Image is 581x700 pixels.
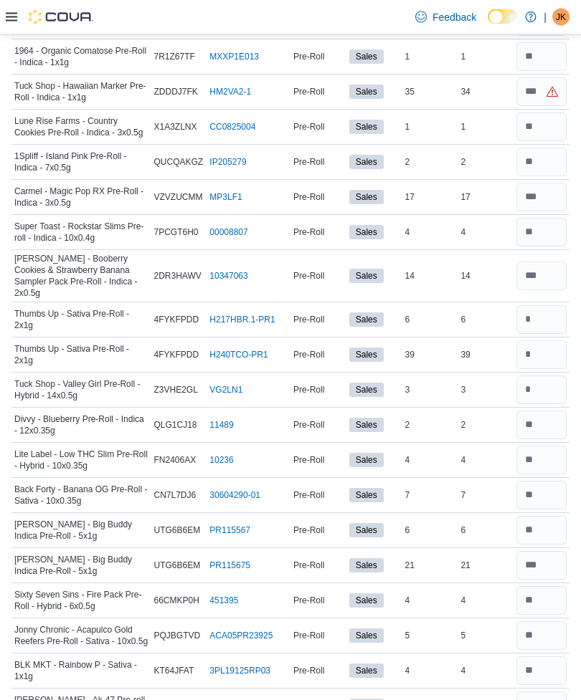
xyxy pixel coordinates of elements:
p: | [544,9,547,26]
a: 30604290-01 [209,490,260,502]
span: Pre-Roll [293,490,324,502]
span: Pre-Roll [293,631,324,642]
div: 34 [458,84,514,101]
span: Sales [356,51,377,64]
a: ACA05PR23925 [209,631,273,642]
a: PR115567 [209,525,250,537]
span: Sales [356,314,377,327]
span: Pre-Roll [293,315,324,326]
span: 2DR3HAWV [154,271,202,282]
a: CC0825004 [209,122,255,133]
div: 21 [402,557,458,575]
span: QLG1CJ18 [154,420,197,431]
div: 39 [402,347,458,364]
span: Sales [356,86,377,99]
div: 4 [458,663,514,680]
span: 4FYKFPDD [154,315,199,326]
span: 1Spliff - Island Pink Pre-Roll - Indica - 7x0.5g [14,151,148,174]
div: 5 [458,628,514,645]
div: 3 [458,382,514,399]
span: Pre-Roll [293,595,324,607]
div: 6 [458,312,514,329]
span: Tuck Shop - Valley Girl Pre-Roll - Hybrid - 14x0.5g [14,379,148,402]
span: Pre-Roll [293,52,324,63]
span: Jonny Chronic - Acapulco Gold Reefers Pre-Roll - Sativa - 10x0.5g [14,625,148,648]
span: Sales [356,560,377,572]
span: Sales [349,664,384,679]
span: Pre-Roll [293,385,324,396]
span: ZDDDJ7FK [154,87,198,98]
a: 10236 [209,455,233,466]
span: Pre-Roll [293,350,324,361]
span: Sales [349,524,384,538]
span: Lite Label - Low THC Slim Pre-Roll - Hybrid - 10x0.35g [14,449,148,472]
span: 66CMKP0H [154,595,199,607]
div: 35 [402,84,458,101]
span: Thumbs Up - Sativa Pre-Roll - 2x1g [14,344,148,367]
span: FN2406AX [154,455,197,466]
span: Lune Rise Farms - Country Cookies Pre-Roll - Indica - 3x0.5g [14,116,148,139]
span: 7PCGT6H0 [154,227,199,239]
span: Sales [349,348,384,363]
span: Sales [349,120,384,135]
span: Sales [349,454,384,468]
span: [PERSON_NAME] - Booberry Cookies & Strawberry Banana Sampler Pack Pre-Roll - Indica - 2x0.5g [14,254,148,299]
span: Sixty Seven Sins - Fire Pack Pre-Roll - Hybrid - 6x0.5g [14,590,148,613]
div: 6 [402,522,458,540]
span: Sales [356,384,377,397]
span: X1A3ZLNX [154,122,197,133]
span: QUCQAKGZ [154,157,204,168]
img: Cova [29,10,93,24]
span: Sales [349,155,384,170]
a: PR115675 [209,560,250,572]
a: 3PL19125RP03 [209,666,270,677]
div: 4 [402,224,458,241]
span: Super Toast - Rockstar Slims Pre-roll - Indica - 10x0.4g [14,221,148,244]
div: 2 [402,154,458,171]
span: Pre-Roll [293,87,324,98]
a: Feedback [410,3,482,32]
input: Dark Mode [488,9,518,24]
span: Sales [349,313,384,327]
span: Pre-Roll [293,666,324,677]
div: 4 [402,593,458,610]
a: IP205279 [209,157,246,168]
span: [PERSON_NAME] - Big Buddy Indica Pre-Roll - 5x1g [14,555,148,577]
div: 1 [458,119,514,136]
span: Sales [356,454,377,467]
span: UTG6B6EM [154,525,201,537]
span: Sales [356,121,377,134]
span: Pre-Roll [293,157,324,168]
span: BLK MKT - Rainbow P - Sativa - 1x1g [14,660,148,683]
span: Feedback [433,10,476,24]
span: VZVZUCMM [154,192,203,203]
div: 17 [458,189,514,206]
div: 6 [458,522,514,540]
div: 1 [458,49,514,66]
span: Sales [349,226,384,240]
span: Sales [349,191,384,205]
div: 2 [458,417,514,434]
span: Pre-Roll [293,525,324,537]
span: Sales [356,630,377,643]
div: 4 [458,452,514,469]
a: VG2LN1 [209,385,242,396]
div: 4 [458,593,514,610]
div: 39 [458,347,514,364]
span: Pre-Roll [293,122,324,133]
span: Sales [349,418,384,433]
span: Sales [356,524,377,537]
span: Z3VHE2GL [154,385,198,396]
span: Sales [356,419,377,432]
span: Thumbs Up - Sativa Pre-Roll - 2x1g [14,309,148,332]
span: Pre-Roll [293,227,324,239]
span: Sales [356,226,377,239]
div: 4 [402,452,458,469]
span: PQJBGTVD [154,631,201,642]
span: Carmel - Magic Pop RX Pre-Roll - Indica - 3x0.5g [14,186,148,209]
span: 1964 - Organic Comatose Pre-Roll - Indica - 1x1g [14,46,148,69]
span: Sales [356,595,377,608]
div: 7 [402,487,458,504]
div: 7 [458,487,514,504]
div: 5 [402,628,458,645]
